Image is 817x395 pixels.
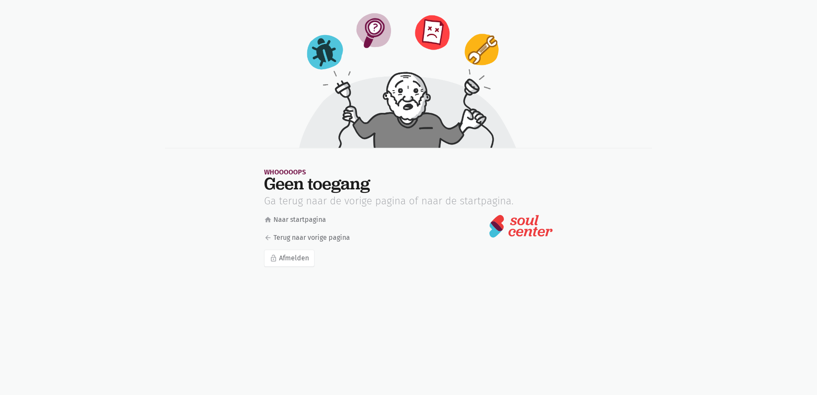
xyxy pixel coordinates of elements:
i: arrow_back [264,234,272,242]
a: arrow_backTerug naar vorige pagina [264,232,398,243]
i: lock_open [270,254,277,262]
p: Ga terug naar de vorige pagina of naar de startpagina. [264,195,553,207]
div: Whooooops [264,169,553,175]
i: home [264,216,272,224]
a: homeNaar startpagina [264,214,398,225]
img: logo-soulcenter-full.svg [489,214,553,238]
a: lock_openAfmelden [264,250,314,267]
h1: Geen toegang [264,175,553,192]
